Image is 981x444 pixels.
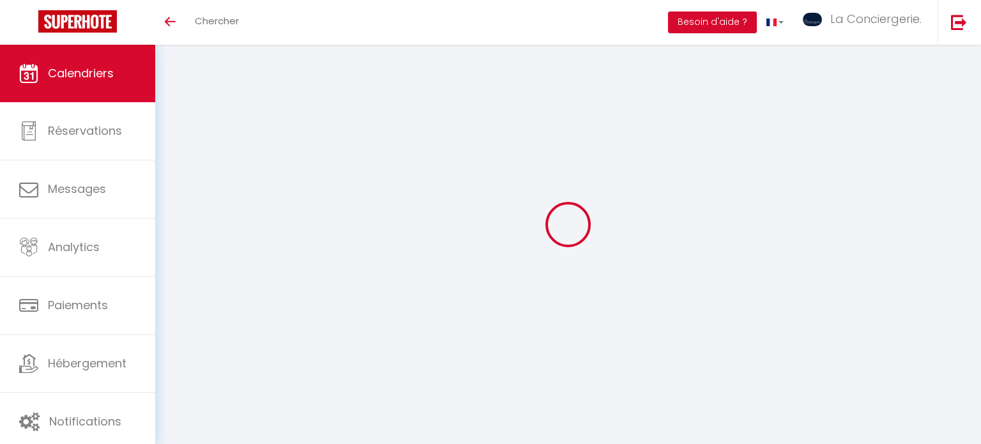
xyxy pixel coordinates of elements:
span: Chercher [195,14,239,27]
span: La Conciergerie. [830,11,922,27]
button: Besoin d'aide ? [668,11,757,33]
span: Paiements [48,297,108,313]
span: Messages [48,181,106,197]
span: Notifications [49,413,121,429]
span: Hébergement [48,355,126,371]
span: Analytics [48,239,100,255]
img: ... [803,13,822,26]
span: Calendriers [48,65,114,81]
img: Super Booking [38,10,117,33]
span: Réservations [48,123,122,139]
img: logout [951,14,967,30]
